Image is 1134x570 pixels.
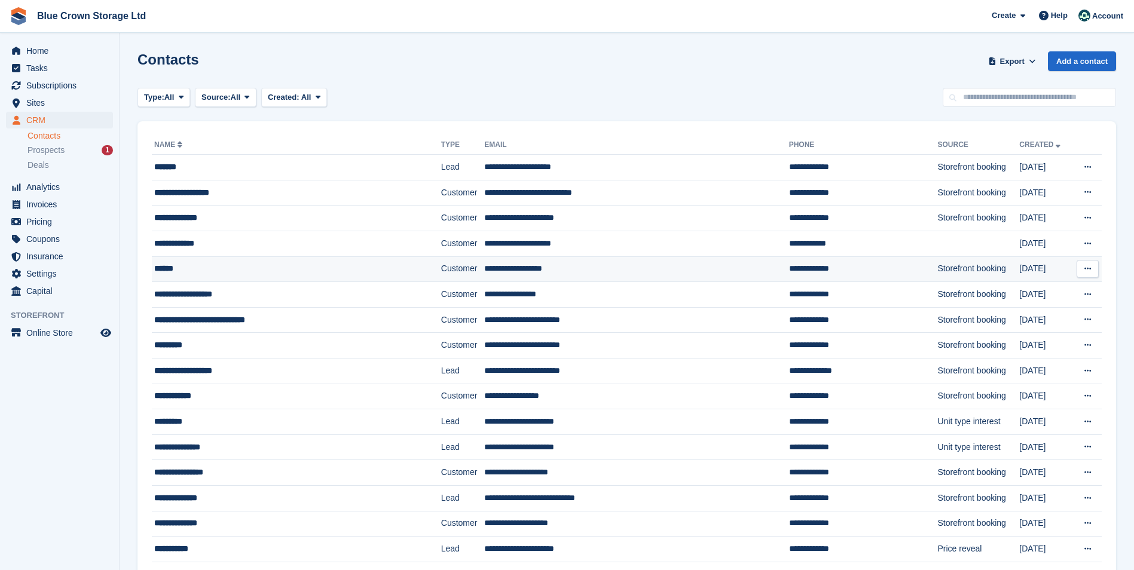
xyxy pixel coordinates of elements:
td: [DATE] [1019,434,1071,460]
td: Storefront booking [938,485,1020,511]
td: Price reveal [938,537,1020,562]
button: Export [986,51,1038,71]
span: Subscriptions [26,77,98,94]
td: Customer [441,180,485,206]
td: [DATE] [1019,206,1071,231]
td: Lead [441,409,485,435]
td: [DATE] [1019,282,1071,308]
span: Home [26,42,98,59]
span: Invoices [26,196,98,213]
td: Storefront booking [938,155,1020,180]
td: Customer [441,231,485,256]
td: [DATE] [1019,511,1071,537]
span: All [164,91,175,103]
span: Prospects [27,145,65,156]
span: Storefront [11,309,119,321]
a: menu [6,112,113,128]
td: [DATE] [1019,537,1071,562]
span: CRM [26,112,98,128]
a: Preview store [99,326,113,340]
button: Source: All [195,88,256,108]
td: Storefront booking [938,307,1020,333]
a: Name [154,140,185,149]
a: Blue Crown Storage Ltd [32,6,151,26]
td: Customer [441,307,485,333]
span: All [301,93,311,102]
td: Storefront booking [938,180,1020,206]
th: Email [484,136,788,155]
span: Pricing [26,213,98,230]
span: Type: [144,91,164,103]
th: Phone [789,136,938,155]
a: menu [6,42,113,59]
span: Help [1051,10,1068,22]
td: Customer [441,256,485,282]
td: Customer [441,206,485,231]
td: Lead [441,537,485,562]
td: Lead [441,155,485,180]
span: Export [1000,56,1025,68]
td: Lead [441,358,485,384]
a: menu [6,248,113,265]
button: Created: All [261,88,327,108]
span: Created: [268,93,299,102]
span: Source: [201,91,230,103]
td: Storefront booking [938,511,1020,537]
img: John Marshall [1078,10,1090,22]
span: Account [1092,10,1123,22]
td: [DATE] [1019,155,1071,180]
td: Storefront booking [938,282,1020,308]
h1: Contacts [137,51,199,68]
span: Insurance [26,248,98,265]
span: All [231,91,241,103]
span: Coupons [26,231,98,247]
td: Storefront booking [938,206,1020,231]
a: menu [6,283,113,299]
td: Storefront booking [938,384,1020,409]
td: Lead [441,485,485,511]
td: Unit type interest [938,434,1020,460]
span: Tasks [26,60,98,76]
a: Contacts [27,130,113,142]
td: [DATE] [1019,231,1071,256]
td: Storefront booking [938,256,1020,282]
td: [DATE] [1019,460,1071,486]
td: Lead [441,434,485,460]
span: Online Store [26,324,98,341]
td: Customer [441,460,485,486]
a: menu [6,196,113,213]
a: menu [6,77,113,94]
span: Create [992,10,1016,22]
a: menu [6,60,113,76]
div: 1 [102,145,113,155]
td: [DATE] [1019,409,1071,435]
td: Customer [441,333,485,358]
a: menu [6,179,113,195]
a: Created [1019,140,1063,149]
td: [DATE] [1019,485,1071,511]
td: [DATE] [1019,384,1071,409]
td: Customer [441,384,485,409]
span: Analytics [26,179,98,195]
td: Unit type interest [938,409,1020,435]
a: menu [6,94,113,111]
td: Storefront booking [938,333,1020,358]
a: Prospects 1 [27,144,113,157]
th: Type [441,136,485,155]
td: Storefront booking [938,460,1020,486]
a: Add a contact [1048,51,1116,71]
span: Settings [26,265,98,282]
a: menu [6,324,113,341]
a: Deals [27,159,113,171]
td: Customer [441,282,485,308]
td: [DATE] [1019,180,1071,206]
td: [DATE] [1019,358,1071,384]
button: Type: All [137,88,190,108]
a: menu [6,231,113,247]
span: Sites [26,94,98,111]
td: Customer [441,511,485,537]
td: [DATE] [1019,307,1071,333]
img: stora-icon-8386f47178a22dfd0bd8f6a31ec36ba5ce8667c1dd55bd0f319d3a0aa187defe.svg [10,7,27,25]
th: Source [938,136,1020,155]
span: Deals [27,160,49,171]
